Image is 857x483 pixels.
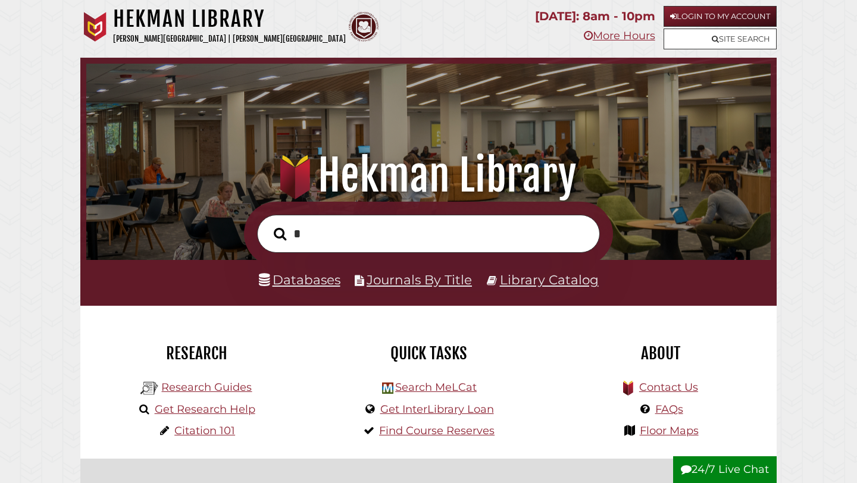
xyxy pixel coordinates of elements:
[155,403,255,416] a: Get Research Help
[380,403,494,416] a: Get InterLibrary Loan
[553,343,768,363] h2: About
[655,403,683,416] a: FAQs
[640,424,699,437] a: Floor Maps
[259,272,340,287] a: Databases
[113,32,346,46] p: [PERSON_NAME][GEOGRAPHIC_DATA] | [PERSON_NAME][GEOGRAPHIC_DATA]
[379,424,495,437] a: Find Course Reserves
[349,12,379,42] img: Calvin Theological Seminary
[664,6,777,27] a: Login to My Account
[174,424,235,437] a: Citation 101
[140,379,158,397] img: Hekman Library Logo
[500,272,599,287] a: Library Catalog
[80,12,110,42] img: Calvin University
[664,29,777,49] a: Site Search
[161,381,252,394] a: Research Guides
[274,227,286,240] i: Search
[89,343,304,363] h2: Research
[367,272,472,287] a: Journals By Title
[268,224,292,244] button: Search
[99,149,758,202] h1: Hekman Library
[535,6,655,27] p: [DATE]: 8am - 10pm
[584,29,655,42] a: More Hours
[113,6,346,32] h1: Hekman Library
[639,381,698,394] a: Contact Us
[395,381,477,394] a: Search MeLCat
[321,343,536,363] h2: Quick Tasks
[382,382,393,394] img: Hekman Library Logo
